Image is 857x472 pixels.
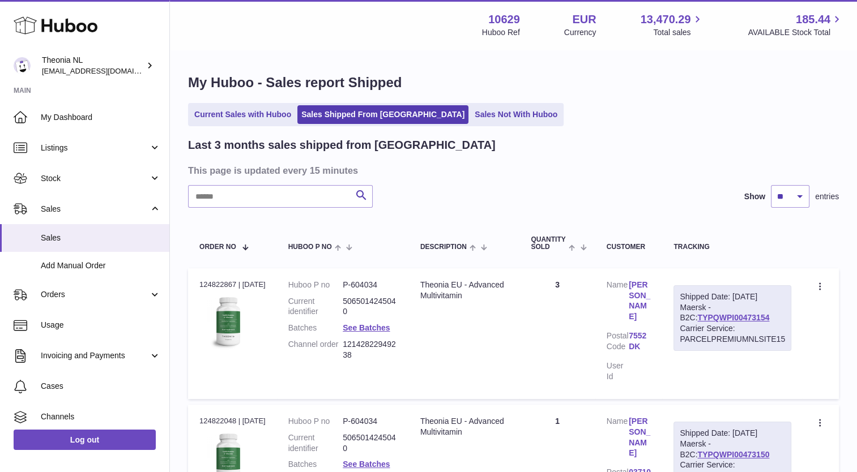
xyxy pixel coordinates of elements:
dd: 5065014245040 [343,296,398,317]
div: Theonia EU - Advanced Multivitamin [420,416,509,437]
a: 7552 DK [629,331,651,352]
a: See Batches [343,323,390,332]
div: Tracking [673,243,791,251]
span: Quantity Sold [531,236,566,251]
span: Stock [41,173,149,184]
img: 106291725893241.jpg [199,293,256,350]
div: Maersk - B2C: [673,285,791,351]
a: [PERSON_NAME] [629,416,651,459]
dt: Batches [288,459,343,470]
dt: Current identifier [288,432,343,454]
dd: P-604034 [343,280,398,290]
span: Total sales [653,27,703,38]
a: 13,470.29 Total sales [640,12,703,38]
span: Order No [199,243,236,251]
div: Theonia EU - Advanced Multivitamin [420,280,509,301]
a: TYPQWPI00473154 [697,313,769,322]
span: Description [420,243,467,251]
h1: My Huboo - Sales report Shipped [188,74,839,92]
span: Invoicing and Payments [41,350,149,361]
dt: Channel order [288,339,343,361]
dd: 5065014245040 [343,432,398,454]
td: 3 [519,268,595,399]
div: Huboo Ref [482,27,520,38]
dt: Huboo P no [288,280,343,290]
dt: Current identifier [288,296,343,317]
span: Listings [41,143,149,153]
a: 185.44 AVAILABLE Stock Total [748,12,843,38]
h2: Last 3 months sales shipped from [GEOGRAPHIC_DATA] [188,138,496,153]
a: See Batches [343,460,390,469]
img: info@wholesomegoods.eu [14,57,31,74]
dt: Name [607,416,629,462]
h3: This page is updated every 15 minutes [188,164,836,177]
span: entries [815,191,839,202]
span: [EMAIL_ADDRESS][DOMAIN_NAME] [42,66,167,75]
span: Sales [41,204,149,214]
strong: 10629 [488,12,520,27]
span: Usage [41,320,161,331]
span: AVAILABLE Stock Total [748,27,843,38]
span: Sales [41,233,161,243]
div: Carrier Service: PARCELPREMIUMNLSITE15 [680,323,785,345]
dt: Name [607,280,629,325]
div: Currency [564,27,596,38]
strong: EUR [572,12,596,27]
dt: Postal Code [607,331,629,355]
div: 124822867 | [DATE] [199,280,266,290]
a: Current Sales with Huboo [190,105,295,124]
span: 185.44 [796,12,830,27]
a: Sales Not With Huboo [471,105,561,124]
div: Shipped Date: [DATE] [680,428,785,439]
a: Log out [14,430,156,450]
dt: Huboo P no [288,416,343,427]
span: Huboo P no [288,243,332,251]
a: TYPQWPI00473150 [697,450,769,459]
span: Add Manual Order [41,260,161,271]
label: Show [744,191,765,202]
span: My Dashboard [41,112,161,123]
span: 13,470.29 [640,12,690,27]
span: Orders [41,289,149,300]
div: Customer [607,243,651,251]
div: Theonia NL [42,55,144,76]
div: Shipped Date: [DATE] [680,291,785,302]
dd: P-604034 [343,416,398,427]
a: [PERSON_NAME] [629,280,651,323]
dt: Batches [288,323,343,333]
dt: User Id [607,361,629,382]
dd: 12142822949238 [343,339,398,361]
span: Cases [41,381,161,392]
div: 124822048 | [DATE] [199,416,266,426]
a: Sales Shipped From [GEOGRAPHIC_DATA] [297,105,468,124]
span: Channels [41,411,161,422]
